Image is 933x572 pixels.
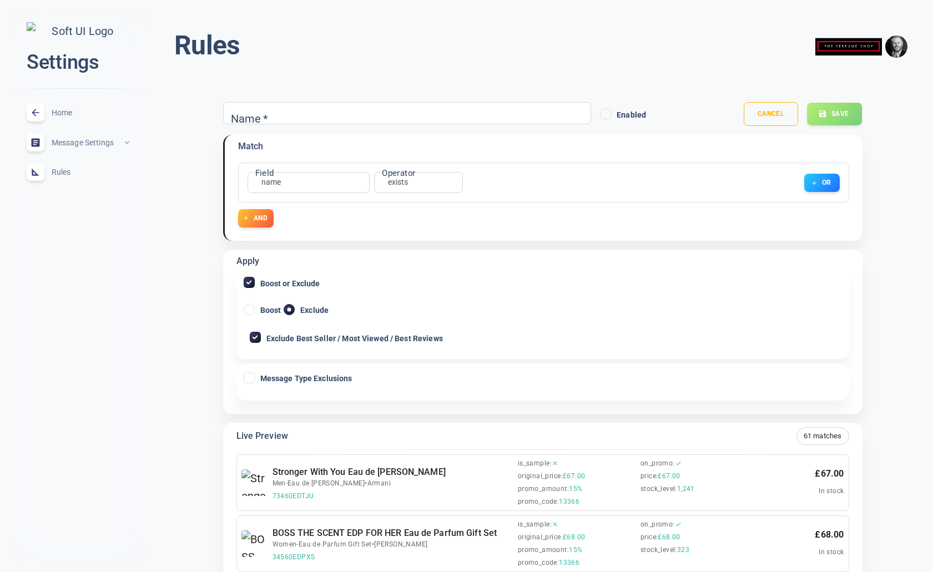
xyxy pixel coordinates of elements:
[273,540,513,549] span: Women-Eau de Parfum Gift Set • [PERSON_NAME]
[273,465,513,479] h6: Stronger With You Eau de [PERSON_NAME]
[174,29,240,62] h1: Rules
[815,29,882,64] img: theperfumeshop
[815,467,844,481] p: £ 67.00
[804,174,840,192] button: OR
[381,177,415,188] div: exists
[123,138,132,147] span: expand_less
[518,472,563,480] span: original_price :
[241,469,268,496] img: Stronger With You Eau de Toilette Spray
[9,157,148,187] a: Rules
[815,528,844,542] p: £ 68.00
[260,374,352,382] span: Message Type Exclusions
[273,492,513,500] span: 73460EDTJU
[236,254,260,269] h6: Apply
[641,520,675,529] span: on_promo :
[563,533,585,541] span: £68.00
[641,546,677,554] span: stock_level :
[819,487,844,495] span: In stock
[677,485,695,493] span: 1,241
[641,533,658,541] span: price :
[658,472,680,480] span: £67.00
[266,335,443,342] span: Exclude Best Seller / Most Viewed / Best Reviews
[241,530,268,557] img: BOSS THE SCENT EDP FOR HER Eau de Parfum Gift Set
[518,520,552,529] span: is_sample :
[238,209,274,227] button: AND
[300,306,329,314] span: Exclude
[238,139,264,154] h6: Match
[563,472,585,480] span: £67.00
[559,498,579,506] span: 13366
[518,498,559,506] span: promo_code :
[255,167,274,179] label: Field
[518,485,569,493] span: promo_amount :
[518,459,552,468] span: is_sample :
[641,472,658,480] span: price :
[260,306,281,314] span: Boost
[255,177,288,188] div: name
[819,548,844,556] span: In stock
[260,280,320,287] span: Boost or Exclude
[797,430,849,442] span: 61 matches
[273,526,513,540] h6: BOSS THE SCENT EDP FOR HER Eau de Parfum Gift Set
[677,546,689,554] span: 323
[518,533,563,541] span: original_price :
[27,49,130,75] h2: Settings
[273,553,513,561] span: 34560EDPXS
[273,479,513,488] span: Men-Eau de [PERSON_NAME] • Armani
[617,111,646,119] span: Enabled
[569,485,582,493] span: 15%
[641,459,675,468] span: on_promo :
[27,22,130,41] img: Soft UI Logo
[569,546,582,554] span: 15%
[236,429,288,443] h6: Live Preview
[382,167,415,179] label: Operator
[518,546,569,554] span: promo_amount :
[885,36,907,58] img: e9922e3fc00dd5316fa4c56e6d75935f
[518,559,559,567] span: promo_code :
[9,98,148,128] a: Home
[641,485,677,493] span: stock_level :
[658,533,680,541] span: £68.00
[744,102,798,126] button: Cancel
[559,559,579,567] span: 13366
